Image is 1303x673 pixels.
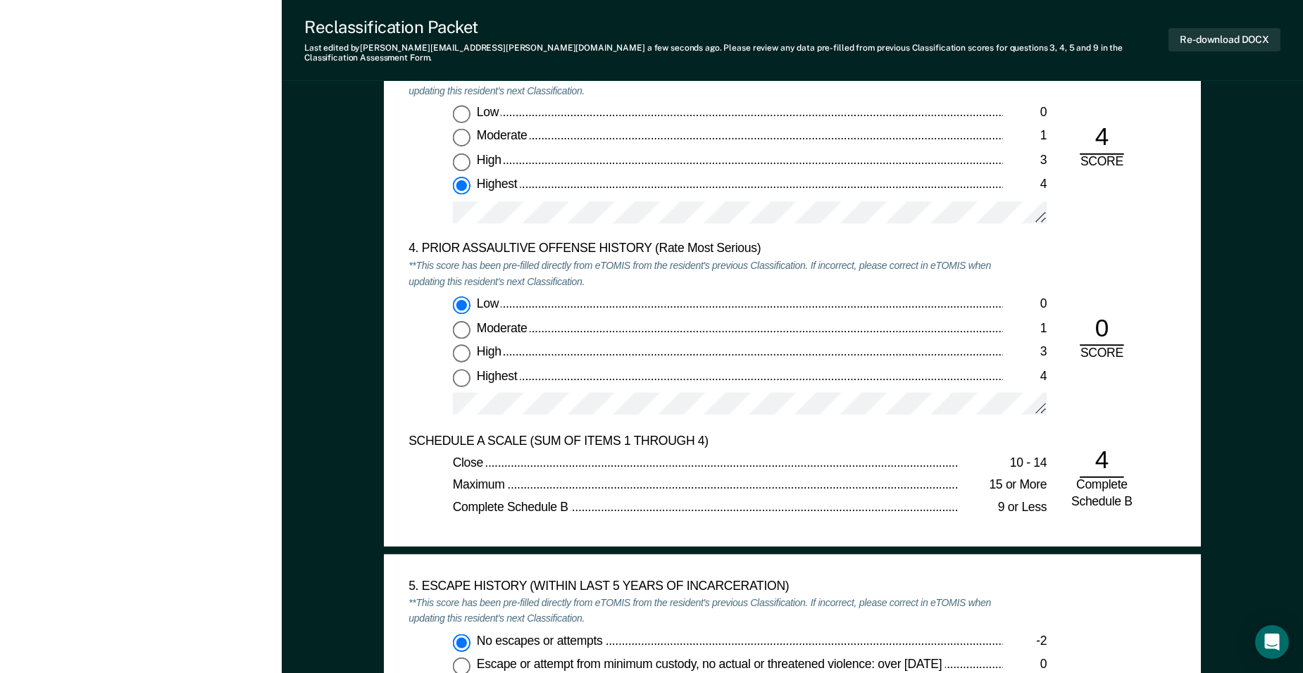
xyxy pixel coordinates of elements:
input: Highest4 [453,368,470,386]
div: -2 [1003,634,1047,650]
div: 9 or Less [959,500,1047,516]
div: 4 [1003,177,1047,193]
div: 4 [1080,121,1123,155]
span: Maximum [453,477,508,491]
div: Reclassification Packet [304,17,1168,37]
div: 4 [1003,368,1047,384]
div: 1 [1003,320,1047,336]
div: 0 [1003,296,1047,313]
div: 0 [1003,105,1047,121]
input: No escapes or attempts-2 [453,634,470,651]
div: Last edited by [PERSON_NAME][EMAIL_ADDRESS][PERSON_NAME][DOMAIN_NAME] . Please review any data pr... [304,43,1168,63]
button: Re-download DOCX [1168,28,1280,51]
span: High [477,153,504,167]
span: Low [477,296,501,310]
input: Moderate1 [453,129,470,146]
div: 15 or More [959,477,1047,493]
span: No escapes or attempts [477,634,605,648]
em: **This score has been pre-filled directly from eTOMIS from the resident's previous Classification... [409,68,991,96]
div: 4. PRIOR ASSAULTIVE OFFENSE HISTORY (Rate Most Serious) [409,241,1003,258]
span: High [477,344,504,358]
div: 10 - 14 [959,455,1047,471]
em: **This score has been pre-filled directly from eTOMIS from the resident's previous Classification... [409,596,991,624]
input: Low0 [453,105,470,122]
div: 4 [1080,444,1123,478]
div: 0 [1080,313,1123,346]
div: SCORE [1069,155,1135,171]
input: High3 [453,153,470,170]
span: Low [477,105,501,119]
span: Escape or attempt from minimum custody, no actual or threatened violence: over [DATE] [477,658,944,672]
div: 1 [1003,129,1047,145]
span: a few seconds ago [647,43,720,53]
span: Highest [477,177,520,191]
input: High3 [453,344,470,362]
input: Moderate1 [453,320,470,338]
div: 3 [1003,153,1047,169]
div: SCHEDULE A SCALE (SUM OF ITEMS 1 THROUGH 4) [409,433,1003,449]
div: SCORE [1069,346,1135,362]
span: Moderate [477,129,530,143]
div: Complete Schedule B [1069,478,1135,510]
em: **This score has been pre-filled directly from eTOMIS from the resident's previous Classification... [409,259,991,287]
span: Close [453,455,486,469]
div: 5. ESCAPE HISTORY (WITHIN LAST 5 YEARS OF INCARCERATION) [409,579,1003,595]
input: Low0 [453,296,470,314]
span: Moderate [477,320,530,334]
div: 3 [1003,344,1047,360]
div: Open Intercom Messenger [1255,625,1289,659]
span: Highest [477,368,520,382]
span: Complete Schedule B [453,500,571,514]
input: Highest4 [453,177,470,194]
